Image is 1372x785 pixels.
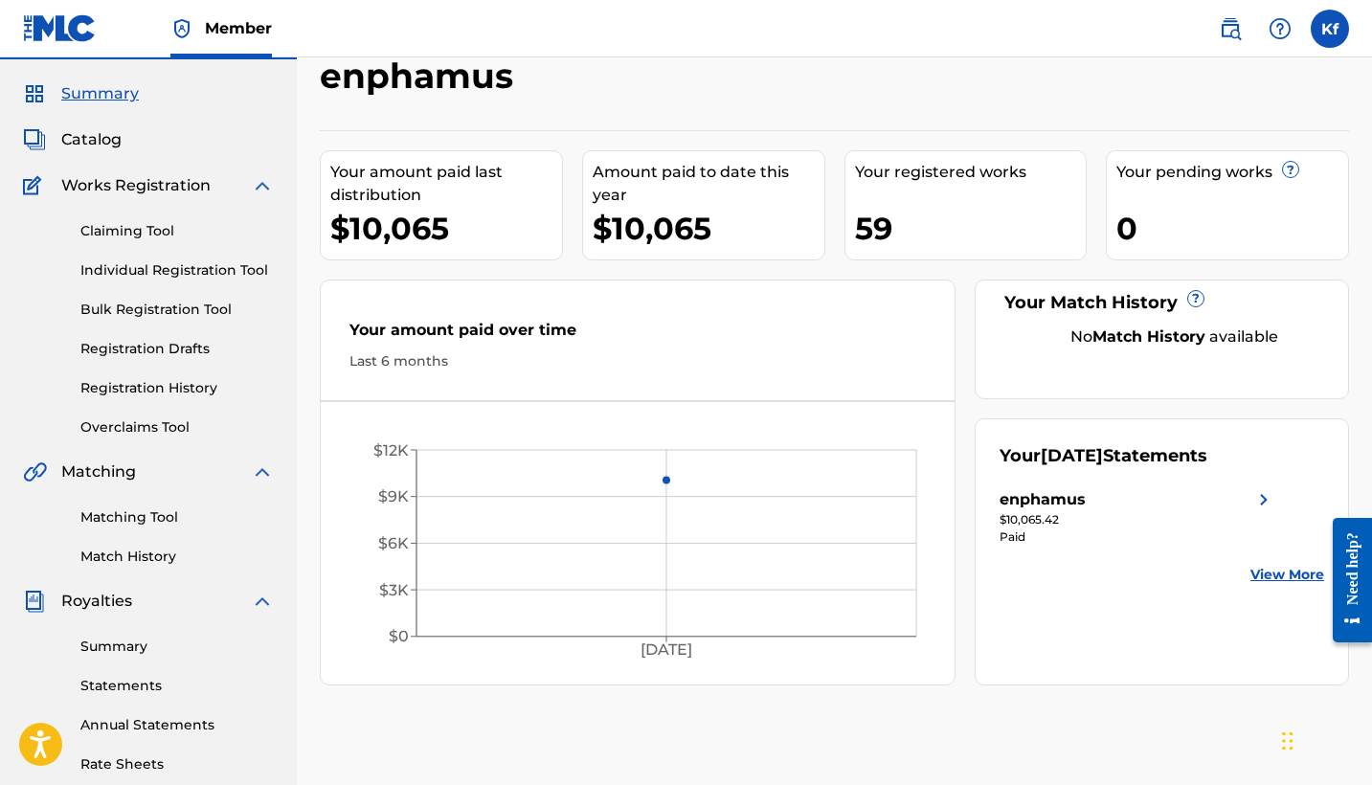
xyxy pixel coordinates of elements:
[23,82,46,105] img: Summary
[1000,443,1207,469] div: Your Statements
[23,14,97,42] img: MLC Logo
[1219,17,1242,40] img: search
[378,487,409,505] tspan: $9K
[23,128,46,151] img: Catalog
[205,17,272,39] span: Member
[593,207,824,250] div: $10,065
[349,351,926,371] div: Last 6 months
[23,128,122,151] a: CatalogCatalog
[1000,528,1275,546] div: Paid
[80,260,274,280] a: Individual Registration Tool
[1311,10,1349,48] div: User Menu
[80,339,274,359] a: Registration Drafts
[80,378,274,398] a: Registration History
[80,754,274,774] a: Rate Sheets
[1000,511,1275,528] div: $10,065.42
[23,590,46,613] img: Royalties
[23,174,48,197] img: Works Registration
[320,55,523,98] h2: enphamus
[593,161,824,207] div: Amount paid to date this year
[855,161,1087,184] div: Your registered works
[61,460,136,483] span: Matching
[1000,488,1086,511] div: enphamus
[1116,207,1348,250] div: 0
[641,640,692,659] tspan: [DATE]
[1252,488,1275,511] img: right chevron icon
[1276,693,1372,785] iframe: Chat Widget
[23,82,139,105] a: SummarySummary
[251,590,274,613] img: expand
[80,637,274,657] a: Summary
[61,82,139,105] span: Summary
[378,534,409,552] tspan: $6K
[1116,161,1348,184] div: Your pending works
[80,300,274,320] a: Bulk Registration Tool
[330,207,562,250] div: $10,065
[1041,445,1103,466] span: [DATE]
[251,174,274,197] img: expand
[251,460,274,483] img: expand
[1283,162,1298,177] span: ?
[1000,488,1275,546] a: enphamusright chevron icon$10,065.42Paid
[170,17,193,40] img: Top Rightsholder
[80,507,274,527] a: Matching Tool
[80,715,274,735] a: Annual Statements
[1250,565,1324,585] a: View More
[379,581,409,599] tspan: $3K
[1023,325,1324,348] div: No available
[855,207,1087,250] div: 59
[1211,10,1249,48] a: Public Search
[1282,712,1293,770] div: Drag
[373,441,409,460] tspan: $12K
[23,460,47,483] img: Matching
[1261,10,1299,48] div: Help
[1269,17,1292,40] img: help
[1092,327,1205,346] strong: Match History
[80,547,274,567] a: Match History
[80,417,274,437] a: Overclaims Tool
[80,221,274,241] a: Claiming Tool
[61,590,132,613] span: Royalties
[80,676,274,696] a: Statements
[1188,291,1203,306] span: ?
[349,319,926,351] div: Your amount paid over time
[389,627,409,645] tspan: $0
[1318,502,1372,660] iframe: Resource Center
[330,161,562,207] div: Your amount paid last distribution
[61,128,122,151] span: Catalog
[61,174,211,197] span: Works Registration
[1000,290,1324,316] div: Your Match History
